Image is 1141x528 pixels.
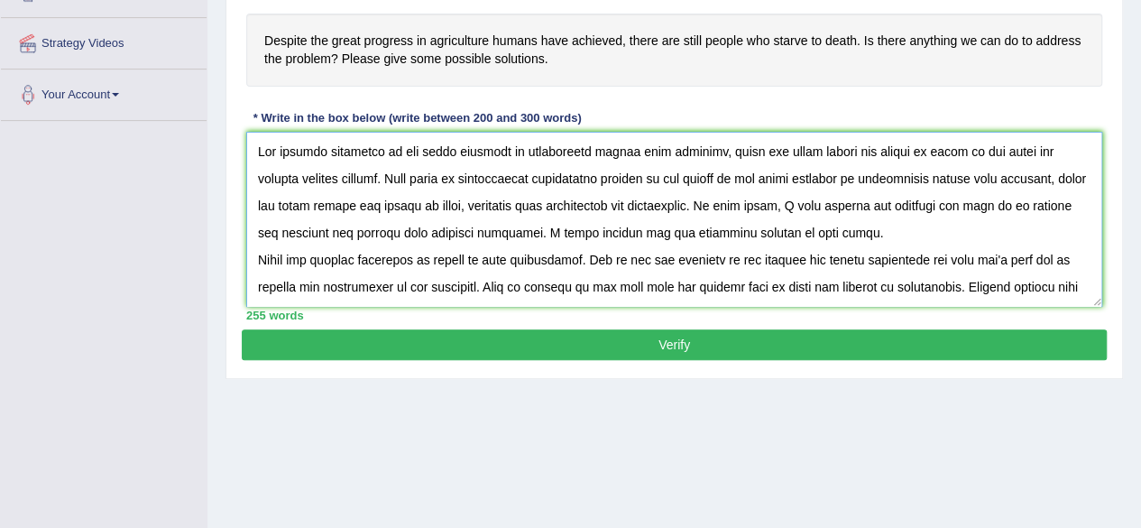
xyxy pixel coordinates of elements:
[1,18,207,63] a: Strategy Videos
[242,329,1107,360] button: Verify
[246,14,1102,87] h4: Despite the great progress in agriculture humans have achieved, there are still people who starve...
[246,307,1102,324] div: 255 words
[1,69,207,115] a: Your Account
[246,109,588,126] div: * Write in the box below (write between 200 and 300 words)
